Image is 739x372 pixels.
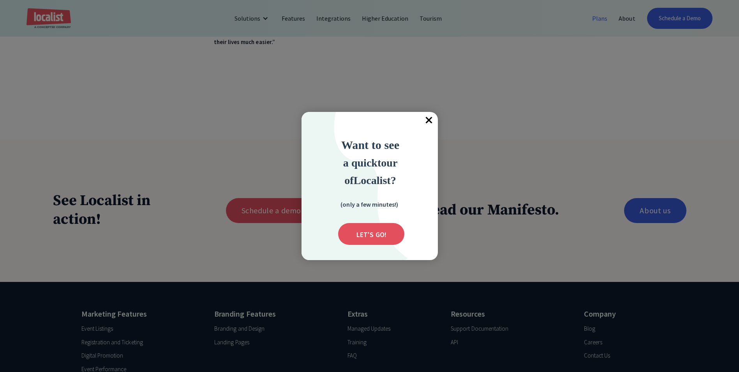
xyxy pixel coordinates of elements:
[354,174,396,186] strong: Localist?
[341,138,399,151] strong: Want to see
[377,157,386,169] strong: to
[421,112,438,129] span: ×
[320,136,421,189] div: Want to see a quick tour of Localist?
[340,200,398,208] strong: (only a few minutes!)
[421,112,438,129] div: Close popup
[330,199,408,209] div: (only a few minutes!)
[338,223,404,245] div: Submit
[343,157,377,169] span: a quick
